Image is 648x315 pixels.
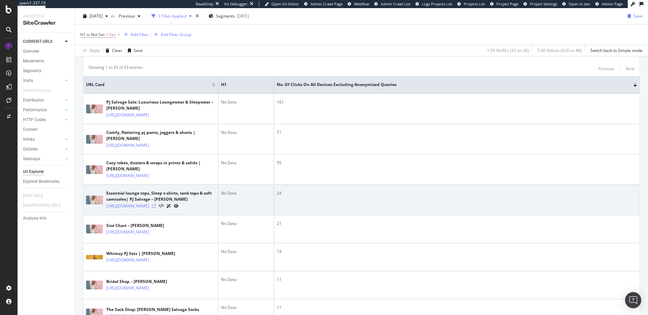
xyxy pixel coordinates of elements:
div: Analysis Info [23,215,47,222]
a: Logs Projects List [415,1,452,7]
a: Sitemaps [23,155,63,163]
span: vs [111,13,116,19]
div: No Data [221,277,271,283]
div: Outlinks [23,146,38,153]
button: Add Filter [122,31,148,39]
div: No Data [221,130,271,136]
div: No Data [221,99,271,105]
a: Performance [23,107,63,114]
span: Open Viz Editor [271,1,299,6]
a: URL Inspection [174,202,179,209]
span: Project Settings [530,1,557,6]
div: No Data [221,305,271,311]
div: Save [633,13,643,19]
div: Inlinks [23,136,35,143]
img: main image [86,225,103,233]
span: No. of Clicks On All Devices excluding anonymized queries [277,82,623,88]
div: Segments [23,67,41,75]
div: No Data [221,221,271,227]
div: 7.66 % Visits ( 629 on 8K ) [537,48,582,53]
a: Url Explorer [23,168,70,175]
span: H1 [221,82,261,88]
div: Save [134,48,143,53]
a: [URL][DOMAIN_NAME] [106,172,149,179]
button: View HTML Source [159,204,164,208]
a: [URL][DOMAIN_NAME] [106,285,149,291]
div: Showing 1 to 33 of 33 entries [88,64,143,73]
div: Whimsy PJ Sets | [PERSON_NAME] [106,251,179,257]
a: [URL][DOMAIN_NAME] [106,203,149,209]
div: Url Explorer [23,168,44,175]
div: 161 [277,99,637,105]
span: Open in dev [569,1,590,6]
a: Content [23,126,70,133]
div: HTTP Codes [23,116,46,123]
button: Previous [598,64,615,73]
div: Cozy robes, dusters & wraps in prints & solids | [PERSON_NAME] [106,160,215,172]
button: Clear [103,45,122,56]
a: CURRENT URLS [23,38,63,45]
div: Add Filter [131,32,148,37]
a: Distribution [23,97,63,104]
div: DISAPPEARED URLS [23,202,61,209]
div: Visits [23,77,33,84]
a: AI Url Details [166,202,171,209]
img: main image [86,281,103,289]
div: Switch back to Simple mode [590,48,643,53]
div: Apply [89,48,100,53]
a: Inlinks [23,136,63,143]
a: NEW URLS [23,192,50,199]
div: The Sock Shop: [PERSON_NAME] Salvage Socks [106,307,199,313]
a: DISAPPEARED URLS [23,202,67,209]
a: Visits [23,77,63,84]
span: Segments [216,13,235,19]
div: Overview [23,48,39,55]
a: [URL][DOMAIN_NAME] [106,112,149,118]
div: 14 [277,249,637,255]
div: 71 [277,130,637,136]
div: 1.59 % URLs ( 33 on 2K ) [487,48,529,53]
span: URL Card [86,82,210,88]
div: Sitemaps [23,155,40,163]
span: Admin Crawl List [381,1,410,6]
button: Apply [80,45,100,56]
div: Explorer Bookmarks [23,178,59,185]
a: HTTP Codes [23,116,63,123]
span: Project Page [496,1,518,6]
a: Analysis Info [23,215,70,222]
img: main image [86,255,103,259]
span: Webflow [354,1,369,6]
span: Previous [116,13,135,19]
div: Content [23,126,37,133]
a: Overview [23,48,70,55]
div: No Data [221,160,271,166]
div: Size Chart – [PERSON_NAME] [106,223,179,229]
div: CURRENT URLS [23,38,52,45]
div: [DATE] [237,13,249,19]
a: Outlinks [23,146,63,153]
a: Admin Crawl Page [304,1,343,7]
div: Next [626,66,634,71]
div: Open Intercom Messenger [625,292,641,308]
span: Admin Page [602,1,623,6]
div: Bridal Shop – [PERSON_NAME] [106,279,179,285]
div: Performance [23,107,47,114]
div: NEW URLS [23,192,43,199]
div: Distribution [23,97,44,104]
a: Search Engines [23,87,58,94]
button: Save [125,45,143,56]
a: [URL][DOMAIN_NAME] [106,257,149,263]
a: Open Viz Editor [265,1,299,7]
div: Add Filter Group [161,32,191,37]
span: H1 is Not Set [80,32,105,37]
div: 55 [277,160,637,166]
div: 11 [277,305,637,311]
button: Add Filter Group [152,31,191,39]
div: Clear [112,48,122,53]
div: 11 [277,277,637,283]
div: 21 [277,221,637,227]
span: Projects List [464,1,485,6]
a: Explorer Bookmarks [23,178,70,185]
div: Previous [598,66,615,71]
div: PJ Salvage Sale: Luxurious Loungewear & Sleepwear – [PERSON_NAME] [106,99,215,111]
